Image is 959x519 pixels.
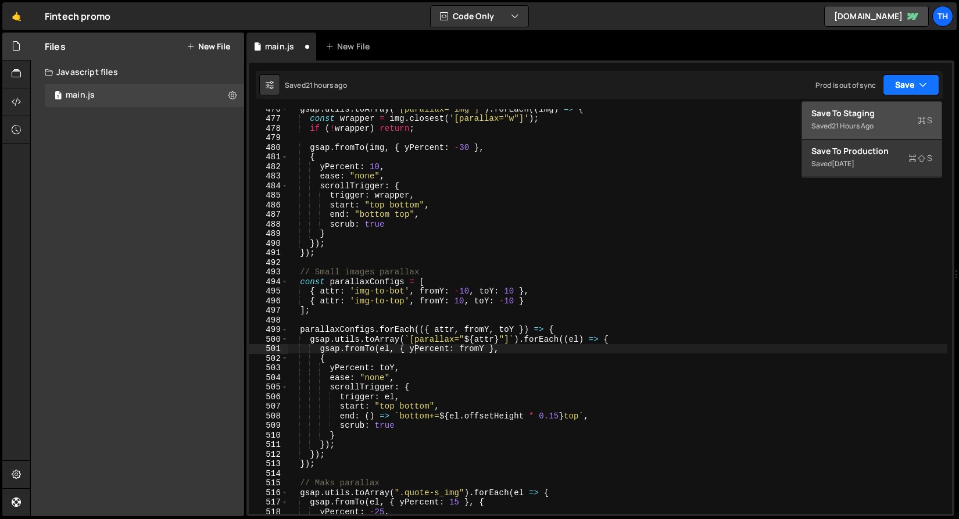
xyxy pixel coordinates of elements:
div: 21 hours ago [306,80,347,90]
div: 482 [249,162,288,172]
div: 512 [249,450,288,460]
div: 507 [249,402,288,411]
div: 488 [249,220,288,230]
div: 517 [249,497,288,507]
button: Save to StagingS Saved21 hours ago [802,102,942,139]
div: 483 [249,171,288,181]
button: New File [187,42,230,51]
div: 515 [249,478,288,488]
div: 21 hours ago [832,121,874,131]
div: 509 [249,421,288,431]
div: Saved [811,157,932,171]
div: Saved [811,119,932,133]
a: Th [932,6,953,27]
div: New File [325,41,374,52]
div: 513 [249,459,288,469]
span: S [918,114,932,126]
div: Save to Production [811,145,932,157]
div: Prod is out of sync [815,80,876,90]
div: 506 [249,392,288,402]
div: 510 [249,431,288,441]
div: 511 [249,440,288,450]
div: 16948/46441.js [45,84,244,107]
div: Saved [285,80,347,90]
div: 498 [249,316,288,325]
div: Javascript files [31,60,244,84]
span: S [908,152,932,164]
button: Save [883,74,939,95]
div: 478 [249,124,288,134]
div: 495 [249,287,288,296]
div: main.js [265,41,294,52]
div: 481 [249,152,288,162]
div: 503 [249,363,288,373]
div: 504 [249,373,288,383]
button: Save to ProductionS Saved[DATE] [802,139,942,177]
div: 477 [249,114,288,124]
div: 487 [249,210,288,220]
div: 497 [249,306,288,316]
div: 489 [249,229,288,239]
div: 502 [249,354,288,364]
div: 485 [249,191,288,201]
div: 484 [249,181,288,191]
div: 492 [249,258,288,268]
div: 505 [249,382,288,392]
a: 🤙 [2,2,31,30]
span: 1 [55,92,62,101]
div: [DATE] [832,159,854,169]
div: 486 [249,201,288,210]
div: main.js [66,90,95,101]
div: 480 [249,143,288,153]
div: 514 [249,469,288,479]
div: 476 [249,105,288,114]
div: Save to Staging [811,108,932,119]
div: 501 [249,344,288,354]
div: 518 [249,507,288,517]
div: 508 [249,411,288,421]
button: Code Only [431,6,528,27]
div: 490 [249,239,288,249]
h2: Files [45,40,66,53]
div: 516 [249,488,288,498]
div: 496 [249,296,288,306]
div: Fintech promo [45,9,110,23]
div: 500 [249,335,288,345]
div: 493 [249,267,288,277]
div: 499 [249,325,288,335]
div: 479 [249,133,288,143]
div: 491 [249,248,288,258]
a: [DOMAIN_NAME] [824,6,929,27]
div: 494 [249,277,288,287]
